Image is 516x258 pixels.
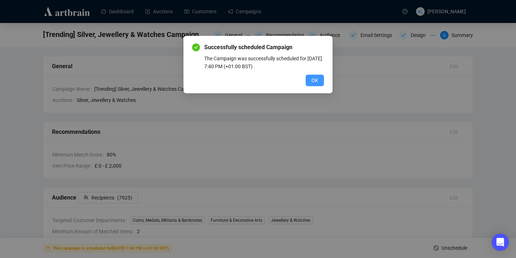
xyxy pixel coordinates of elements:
span: Successfully scheduled Campaign [204,43,324,52]
span: check-circle [192,43,200,51]
div: The Campaign was successfully scheduled for [DATE] 7:40 PM (+01:00 BST) . [204,55,324,70]
button: OK [306,75,324,86]
div: Open Intercom Messenger [492,234,509,251]
span: OK [311,76,318,84]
